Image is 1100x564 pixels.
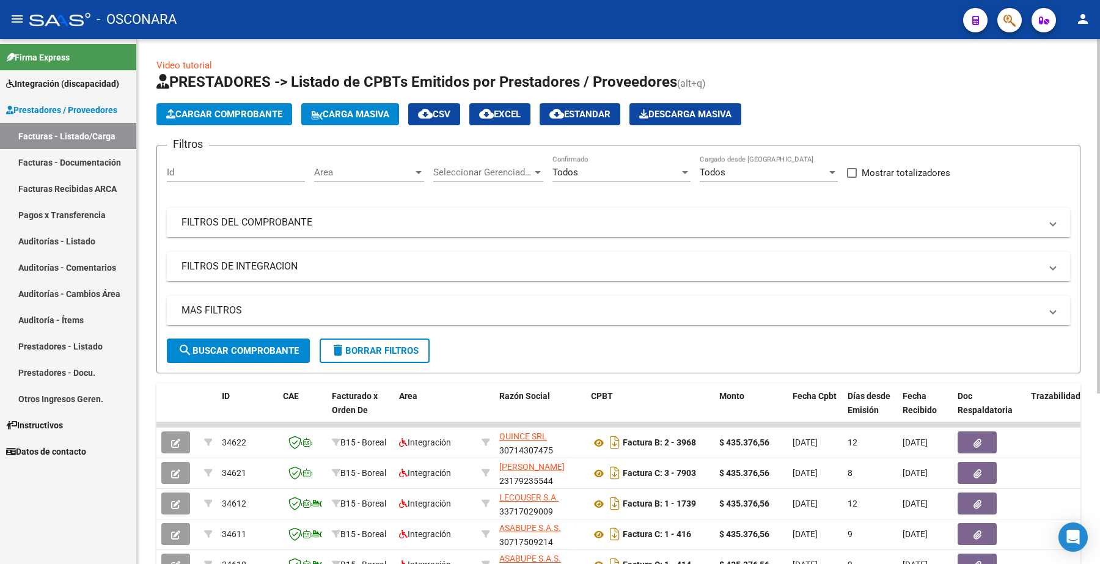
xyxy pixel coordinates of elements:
[499,491,581,516] div: 33717029009
[327,383,394,437] datatable-header-cell: Facturado x Orden De
[848,499,857,508] span: 12
[1026,383,1099,437] datatable-header-cell: Trazabilidad
[320,339,430,363] button: Borrar Filtros
[549,109,610,120] span: Estandar
[222,468,246,478] span: 34621
[623,530,691,540] strong: Factura C: 1 - 416
[166,109,282,120] span: Cargar Comprobante
[499,391,550,401] span: Razón Social
[499,554,561,563] span: ASABUPE S.A.S.
[399,468,451,478] span: Integración
[549,106,564,121] mat-icon: cloud_download
[222,529,246,539] span: 34611
[156,60,212,71] a: Video tutorial
[623,499,696,509] strong: Factura B: 1 - 1739
[167,252,1070,281] mat-expansion-panel-header: FILTROS DE INTEGRACION
[182,216,1041,229] mat-panel-title: FILTROS DEL COMPROBANTE
[719,391,744,401] span: Monto
[552,167,578,178] span: Todos
[499,462,565,472] span: [PERSON_NAME]
[586,383,714,437] datatable-header-cell: CPBT
[591,391,613,401] span: CPBT
[714,383,788,437] datatable-header-cell: Monto
[1031,391,1080,401] span: Trazabilidad
[499,431,547,441] span: QUINCE SRL
[848,468,853,478] span: 8
[6,51,70,64] span: Firma Express
[340,529,386,539] span: B15 - Boreal
[394,383,477,437] datatable-header-cell: Area
[222,391,230,401] span: ID
[843,383,898,437] datatable-header-cell: Días desde Emisión
[607,494,623,513] i: Descargar documento
[331,345,419,356] span: Borrar Filtros
[278,383,327,437] datatable-header-cell: CAE
[479,106,494,121] mat-icon: cloud_download
[862,166,950,180] span: Mostrar totalizadores
[331,343,345,357] mat-icon: delete
[301,103,399,125] button: Carga Masiva
[6,419,63,432] span: Instructivos
[793,391,837,401] span: Fecha Cpbt
[700,167,725,178] span: Todos
[10,12,24,26] mat-icon: menu
[156,73,677,90] span: PRESTADORES -> Listado de CPBTs Emitidos por Prestadores / Proveedores
[848,438,857,447] span: 12
[399,391,417,401] span: Area
[903,529,928,539] span: [DATE]
[623,438,696,448] strong: Factura B: 2 - 3968
[793,468,818,478] span: [DATE]
[340,499,386,508] span: B15 - Boreal
[788,383,843,437] datatable-header-cell: Fecha Cpbt
[499,521,581,547] div: 30717509214
[848,529,853,539] span: 9
[607,524,623,544] i: Descargar documento
[178,343,193,357] mat-icon: search
[494,383,586,437] datatable-header-cell: Razón Social
[311,109,389,120] span: Carga Masiva
[898,383,953,437] datatable-header-cell: Fecha Recibido
[629,103,741,125] button: Descarga Masiva
[178,345,299,356] span: Buscar Comprobante
[340,438,386,447] span: B15 - Boreal
[903,468,928,478] span: [DATE]
[903,391,937,415] span: Fecha Recibido
[314,167,413,178] span: Area
[848,391,890,415] span: Días desde Emisión
[499,493,559,502] span: LECOUSER S.A.
[6,103,117,117] span: Prestadores / Proveedores
[499,523,561,533] span: ASABUPE S.A.S.
[399,499,451,508] span: Integración
[182,260,1041,273] mat-panel-title: FILTROS DE INTEGRACION
[222,499,246,508] span: 34612
[408,103,460,125] button: CSV
[222,438,246,447] span: 34622
[340,468,386,478] span: B15 - Boreal
[607,433,623,452] i: Descargar documento
[719,468,769,478] strong: $ 435.376,56
[958,391,1013,415] span: Doc Respaldatoria
[433,167,532,178] span: Seleccionar Gerenciador
[399,438,451,447] span: Integración
[719,499,769,508] strong: $ 435.376,56
[903,499,928,508] span: [DATE]
[182,304,1041,317] mat-panel-title: MAS FILTROS
[499,460,581,486] div: 23179235544
[1076,12,1090,26] mat-icon: person
[167,136,209,153] h3: Filtros
[479,109,521,120] span: EXCEL
[399,529,451,539] span: Integración
[332,391,378,415] span: Facturado x Orden De
[677,78,706,89] span: (alt+q)
[156,103,292,125] button: Cargar Comprobante
[793,529,818,539] span: [DATE]
[499,430,581,455] div: 30714307475
[6,445,86,458] span: Datos de contacto
[217,383,278,437] datatable-header-cell: ID
[793,438,818,447] span: [DATE]
[167,339,310,363] button: Buscar Comprobante
[540,103,620,125] button: Estandar
[97,6,177,33] span: - OSCONARA
[719,529,769,539] strong: $ 435.376,56
[167,296,1070,325] mat-expansion-panel-header: MAS FILTROS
